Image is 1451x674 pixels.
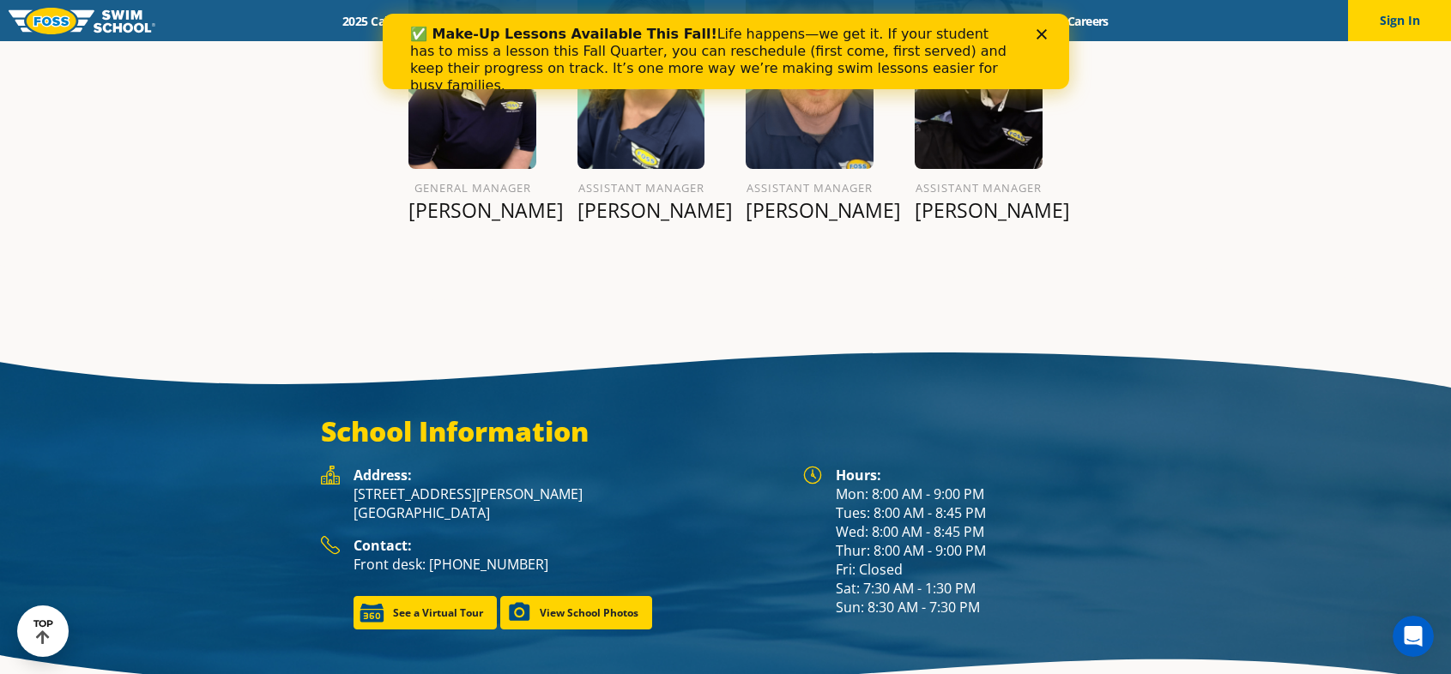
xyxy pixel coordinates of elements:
[354,484,786,522] p: [STREET_ADDRESS][PERSON_NAME] [GEOGRAPHIC_DATA]
[354,596,497,629] a: See a Virtual Tour
[27,12,335,28] b: ✅ Make-Up Lessons Available This Fall!
[27,12,632,81] div: Life happens—we get it. If your student has to miss a lesson this Fall Quarter, you can reschedul...
[328,13,435,29] a: 2025 Calendar
[915,178,1043,198] h6: Assistant Manager
[836,466,1131,617] div: Mon: 8:00 AM - 9:00 PM Tues: 8:00 AM - 8:45 PM Wed: 8:00 AM - 8:45 PM Thur: 8:00 AM - 9:00 PM Fri...
[9,8,155,34] img: FOSS Swim School Logo
[803,466,822,484] img: Foss Location Hours
[33,618,53,645] div: TOP
[1393,616,1434,657] iframe: Intercom live chat
[836,466,881,484] strong: Hours:
[817,13,999,29] a: Swim Like [PERSON_NAME]
[746,198,874,222] p: [PERSON_NAME]
[435,13,507,29] a: Schools
[500,596,652,629] a: View School Photos
[321,536,340,556] img: Foss Location Contact
[383,14,1069,89] iframe: Intercom live chat banner
[657,13,817,29] a: About [PERSON_NAME]
[915,198,1043,222] p: [PERSON_NAME]
[1052,13,1123,29] a: Careers
[408,178,536,198] h6: General Manager
[507,13,657,29] a: Swim Path® Program
[354,555,786,574] p: Front desk: [PHONE_NUMBER]
[577,198,705,222] p: [PERSON_NAME]
[321,414,1131,448] h3: School Information
[408,198,536,222] p: [PERSON_NAME]
[577,178,705,198] h6: Assistant Manager
[354,466,412,484] strong: Address:
[354,536,412,555] strong: Contact:
[321,466,340,484] img: Foss Location Address
[746,178,874,198] h6: Assistant Manager
[654,15,671,26] div: Close
[998,13,1052,29] a: Blog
